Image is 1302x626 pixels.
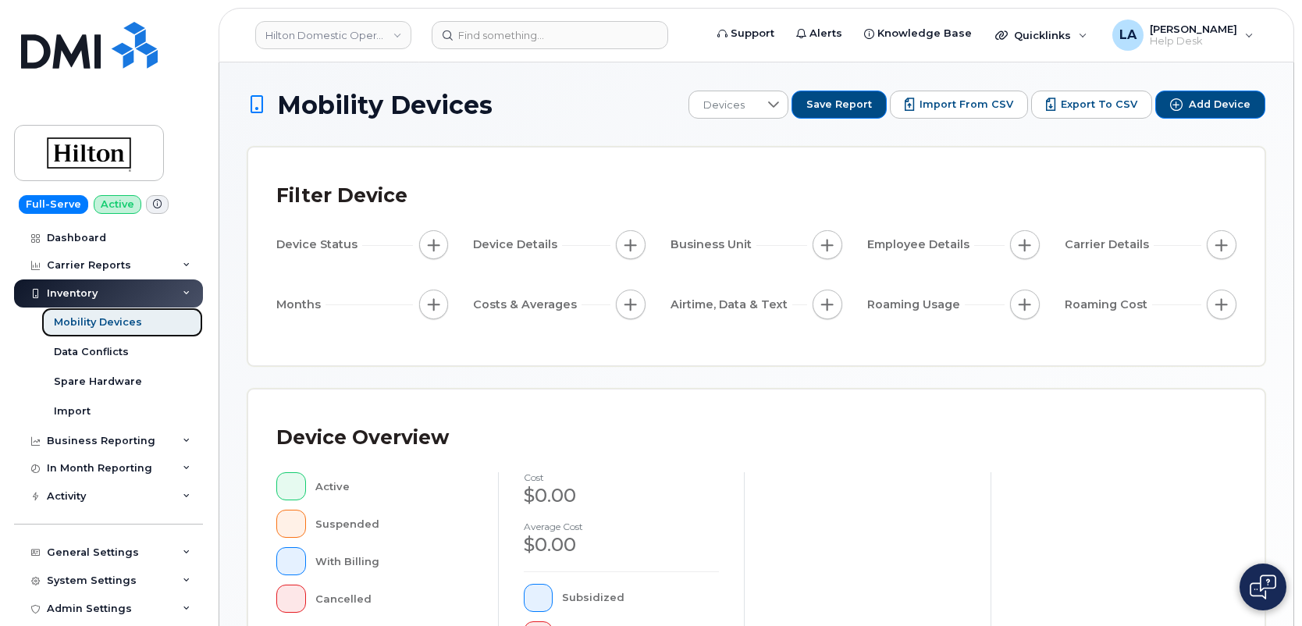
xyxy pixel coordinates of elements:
[671,237,756,253] span: Business Unit
[1189,98,1250,112] span: Add Device
[315,510,473,538] div: Suspended
[276,418,449,458] div: Device Overview
[689,91,759,119] span: Devices
[276,237,362,253] span: Device Status
[1065,297,1152,313] span: Roaming Cost
[1065,237,1154,253] span: Carrier Details
[524,472,720,482] h4: cost
[524,521,720,532] h4: Average cost
[671,297,792,313] span: Airtime, Data & Text
[867,237,974,253] span: Employee Details
[562,584,719,612] div: Subsidized
[920,98,1013,112] span: Import from CSV
[315,585,473,613] div: Cancelled
[276,297,325,313] span: Months
[315,547,473,575] div: With Billing
[524,482,720,509] div: $0.00
[792,91,887,119] button: Save Report
[867,297,965,313] span: Roaming Usage
[806,98,872,112] span: Save Report
[1155,91,1265,119] button: Add Device
[1031,91,1152,119] button: Export to CSV
[315,472,473,500] div: Active
[473,237,562,253] span: Device Details
[524,532,720,558] div: $0.00
[473,297,582,313] span: Costs & Averages
[1061,98,1137,112] span: Export to CSV
[276,176,407,216] div: Filter Device
[277,91,493,119] span: Mobility Devices
[890,91,1028,119] button: Import from CSV
[1250,574,1276,599] img: Open chat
